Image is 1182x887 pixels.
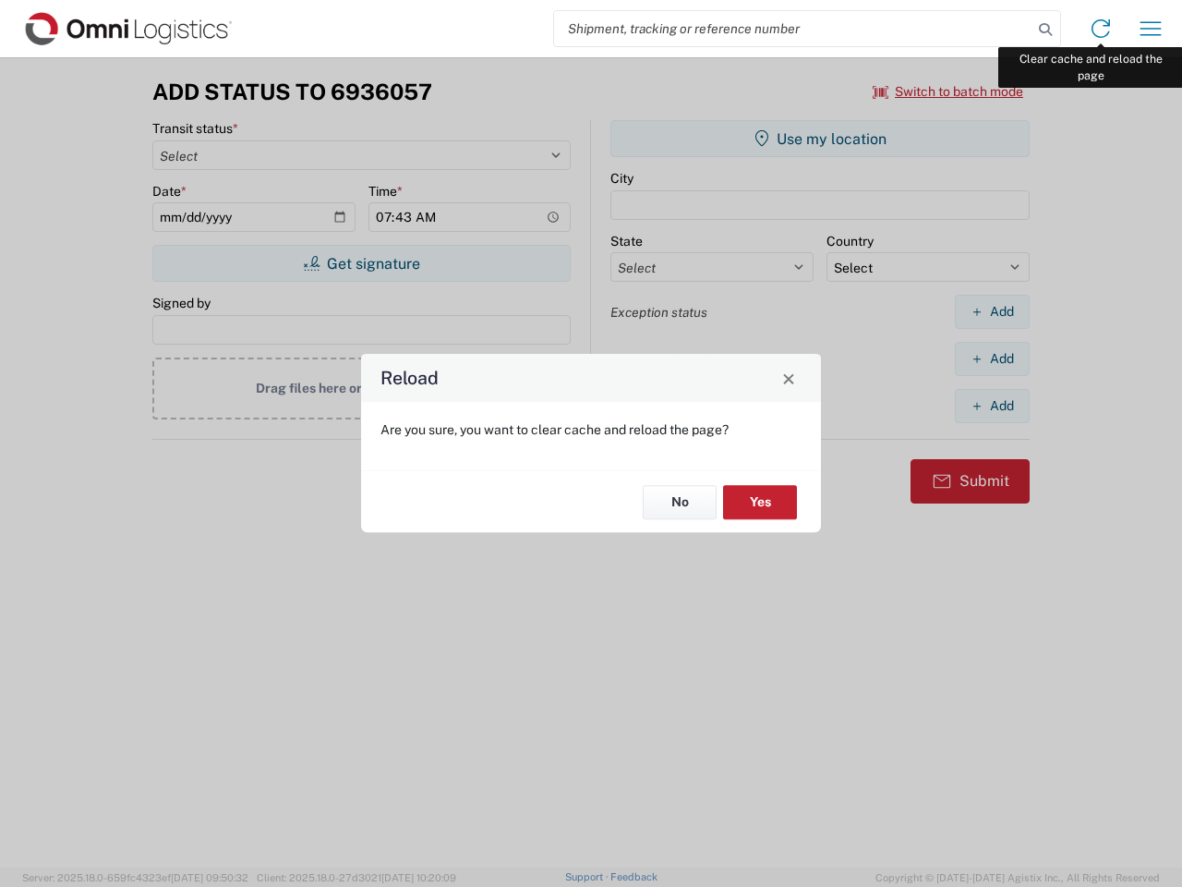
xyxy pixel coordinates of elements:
button: No [643,485,717,519]
input: Shipment, tracking or reference number [554,11,1032,46]
h4: Reload [380,365,439,392]
p: Are you sure, you want to clear cache and reload the page? [380,421,802,438]
button: Close [776,365,802,391]
button: Yes [723,485,797,519]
